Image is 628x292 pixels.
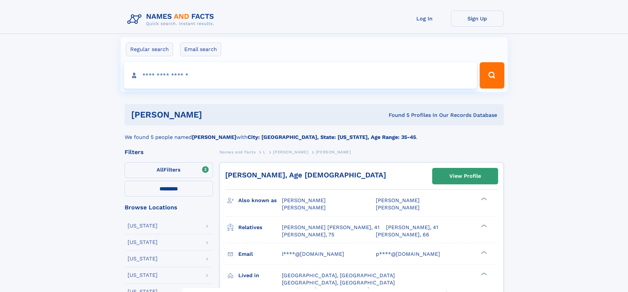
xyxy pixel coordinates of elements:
[282,197,326,203] span: [PERSON_NAME]
[449,169,481,184] div: View Profile
[263,150,266,154] span: L
[386,224,438,231] a: [PERSON_NAME], 41
[125,162,213,178] label: Filters
[479,197,487,201] div: ❯
[128,223,158,228] div: [US_STATE]
[128,273,158,278] div: [US_STATE]
[225,171,386,179] a: [PERSON_NAME], Age [DEMOGRAPHIC_DATA]
[125,125,504,141] div: We found 5 people named with .
[128,256,158,261] div: [US_STATE]
[376,197,420,203] span: [PERSON_NAME]
[192,134,236,140] b: [PERSON_NAME]
[273,148,308,156] a: [PERSON_NAME]
[124,62,477,89] input: search input
[220,148,256,156] a: Names and Facts
[282,224,379,231] a: [PERSON_NAME] [PERSON_NAME], 41
[282,204,326,211] span: [PERSON_NAME]
[128,240,158,245] div: [US_STATE]
[479,224,487,228] div: ❯
[282,231,334,238] a: [PERSON_NAME], 75
[398,11,451,27] a: Log In
[125,149,213,155] div: Filters
[126,42,173,56] label: Regular search
[376,231,429,238] a: [PERSON_NAME], 66
[238,222,282,233] h3: Relatives
[282,279,395,286] span: [GEOGRAPHIC_DATA], [GEOGRAPHIC_DATA]
[282,272,395,279] span: [GEOGRAPHIC_DATA], [GEOGRAPHIC_DATA]
[248,134,416,140] b: City: [GEOGRAPHIC_DATA], State: [US_STATE], Age Range: 35-45
[433,168,498,184] a: View Profile
[125,204,213,210] div: Browse Locations
[180,42,221,56] label: Email search
[238,270,282,281] h3: Lived in
[316,150,351,154] span: [PERSON_NAME]
[238,249,282,260] h3: Email
[273,150,308,154] span: [PERSON_NAME]
[157,167,164,173] span: All
[238,195,282,206] h3: Also known as
[131,111,295,119] h1: [PERSON_NAME]
[263,148,266,156] a: L
[295,112,497,119] div: Found 5 Profiles In Our Records Database
[451,11,504,27] a: Sign Up
[480,62,504,89] button: Search Button
[125,11,220,28] img: Logo Names and Facts
[479,250,487,254] div: ❯
[376,204,420,211] span: [PERSON_NAME]
[479,272,487,276] div: ❯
